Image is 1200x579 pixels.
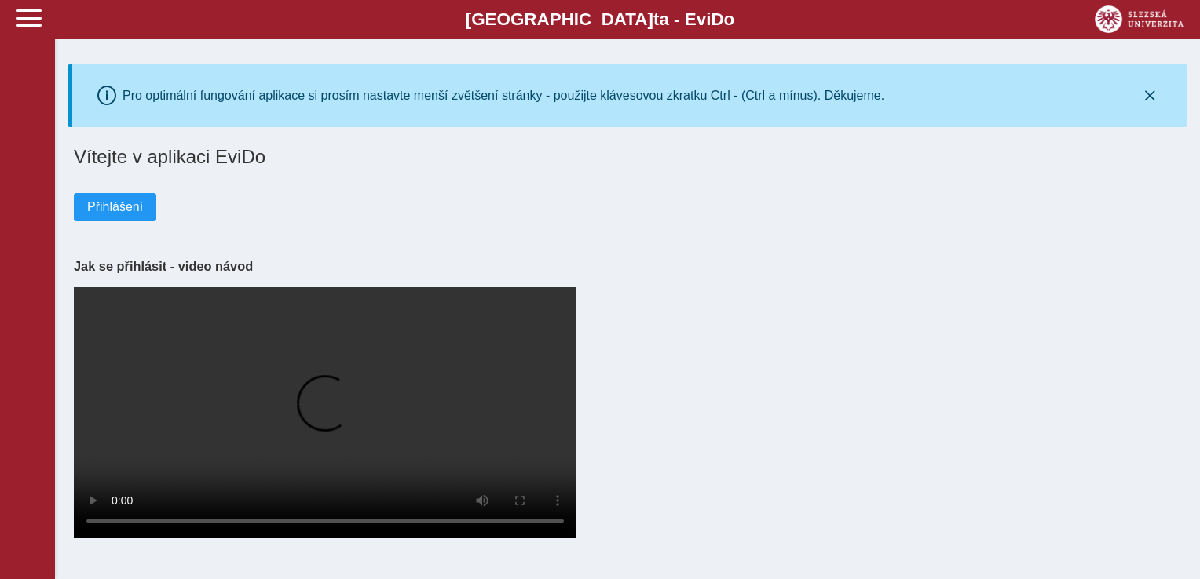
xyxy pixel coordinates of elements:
h1: Vítejte v aplikaci EviDo [74,146,1181,168]
span: o [724,9,735,29]
div: Pro optimální fungování aplikace si prosím nastavte menší zvětšení stránky - použijte klávesovou ... [123,89,884,103]
img: logo_web_su.png [1095,5,1184,33]
span: t [653,9,659,29]
b: [GEOGRAPHIC_DATA] a - Evi [47,9,1153,30]
video: Your browser does not support the video tag. [74,287,576,538]
span: Přihlášení [87,200,143,214]
button: Přihlášení [74,193,156,221]
h3: Jak se přihlásit - video návod [74,259,1181,274]
span: D [711,9,723,29]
